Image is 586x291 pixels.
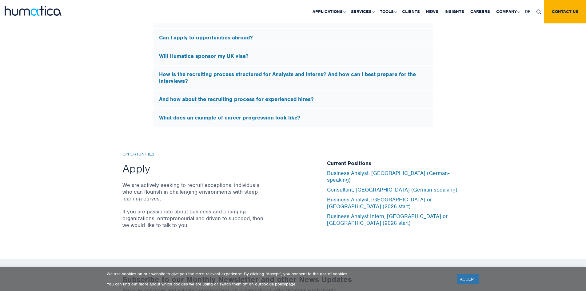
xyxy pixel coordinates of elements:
a: Business Analyst, [GEOGRAPHIC_DATA] or [GEOGRAPHIC_DATA] (2026 start) [327,196,432,210]
h5: Current Positions [327,160,464,167]
p: You can find out more about which cookies we are using or switch them off on our page. [107,281,449,287]
h2: Apply [122,161,265,176]
span: DE [525,9,530,14]
h6: Opportunities [122,152,265,157]
p: We are actively seeking to recruit exceptional individuals who can flourish in challenging enviro... [122,182,265,202]
h5: What does an example of career progression look like? [159,115,427,121]
h5: Will Humatica sponsor my UK visa? [159,53,427,60]
h5: How is the recruiting process structured for Analysts and Interns? And how can I best prepare for... [159,71,427,84]
a: Consultant, [GEOGRAPHIC_DATA] (German-speaking) [327,186,457,193]
a: Business Analyst Intern, [GEOGRAPHIC_DATA] or [GEOGRAPHIC_DATA] (2026 start) [327,213,448,226]
a: Business Analyst, [GEOGRAPHIC_DATA] (German-speaking) [327,170,449,183]
a: cookie policy [261,281,286,287]
a: ACCEPT [457,274,479,284]
p: We use cookies on our website to give you the most relevant experience. By clicking “Accept”, you... [107,271,449,277]
p: If you are passionate about business and changing organizations, entrepreneurial and driven to su... [122,208,265,228]
img: logo [5,6,62,16]
img: search_icon [536,10,541,14]
h5: And how about the recruiting process for experienced hires? [159,96,427,103]
h5: Can I apply to opportunities abroad? [159,34,427,41]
